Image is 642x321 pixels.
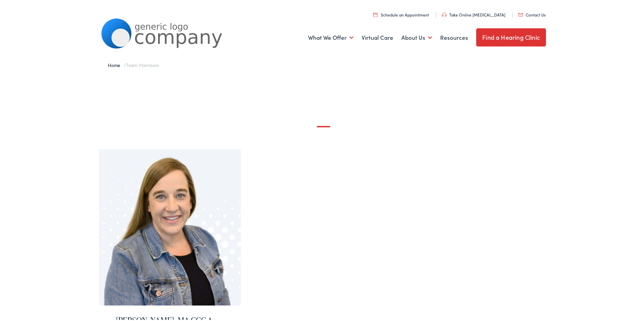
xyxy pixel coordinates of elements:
[373,11,377,15] img: utility icon
[108,60,159,67] span: /
[362,24,393,49] a: Virtual Care
[442,11,447,15] img: utility icon
[401,24,432,49] a: About Us
[476,27,546,45] a: Find a Hearing Clinic
[126,60,159,67] span: Team Members
[440,24,468,49] a: Resources
[108,60,124,67] a: Home
[373,10,429,16] a: Schedule an Appointment
[442,10,506,16] a: Take Online [MEDICAL_DATA]
[518,12,523,15] img: utility icon
[308,24,354,49] a: What We Offer
[518,10,546,16] a: Contact Us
